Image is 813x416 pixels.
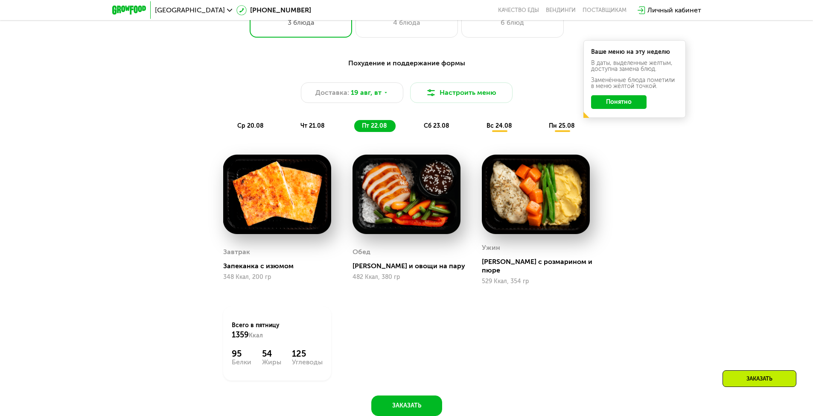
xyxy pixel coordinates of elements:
[232,321,323,340] div: Всего в пятницу
[353,262,467,270] div: [PERSON_NAME] и овощи на пару
[236,5,311,15] a: [PHONE_NUMBER]
[292,349,323,359] div: 125
[259,18,343,28] div: 3 блюда
[591,77,678,89] div: Заменённые блюда пометили в меню жёлтой точкой.
[549,122,575,129] span: пн 25.08
[482,258,597,275] div: [PERSON_NAME] с розмарином и пюре
[583,7,627,14] div: поставщикам
[155,7,225,14] span: [GEOGRAPHIC_DATA]
[232,330,249,340] span: 1359
[591,49,678,55] div: Ваше меню на эту неделю
[232,349,251,359] div: 95
[351,88,382,98] span: 19 авг, вт
[262,349,281,359] div: 54
[249,332,263,339] span: Ккал
[498,7,539,14] a: Качество еды
[371,395,442,416] button: Заказать
[223,274,331,281] div: 348 Ккал, 200 гр
[154,58,659,69] div: Похудение и поддержание формы
[591,95,647,109] button: Понятно
[223,246,250,258] div: Завтрак
[262,359,281,366] div: Жиры
[364,18,449,28] div: 4 блюда
[223,262,338,270] div: Запеканка с изюмом
[591,60,678,72] div: В даты, выделенные желтым, доступна замена блюд.
[647,5,701,15] div: Личный кабинет
[292,359,323,366] div: Углеводы
[300,122,325,129] span: чт 21.08
[353,246,370,258] div: Обед
[315,88,349,98] span: Доставка:
[482,241,500,254] div: Ужин
[232,359,251,366] div: Белки
[546,7,576,14] a: Вендинги
[482,278,590,285] div: 529 Ккал, 354 гр
[237,122,264,129] span: ср 20.08
[487,122,512,129] span: вс 24.08
[424,122,449,129] span: сб 23.08
[470,18,555,28] div: 6 блюд
[353,274,460,281] div: 482 Ккал, 380 гр
[723,370,796,387] div: Заказать
[362,122,387,129] span: пт 22.08
[410,82,513,103] button: Настроить меню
